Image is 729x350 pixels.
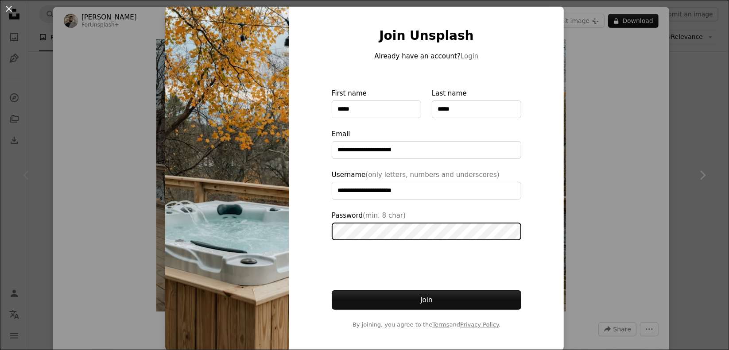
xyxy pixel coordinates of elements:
[332,88,421,118] label: First name
[460,321,499,328] a: Privacy Policy
[332,320,521,329] span: By joining, you agree to the and .
[332,51,521,62] p: Already have an account?
[432,100,521,118] input: Last name
[332,129,521,159] label: Email
[363,212,406,219] span: (min. 8 char)
[332,28,521,44] h1: Join Unsplash
[332,223,521,240] input: Password(min. 8 char)
[332,100,421,118] input: First name
[365,171,499,179] span: (only letters, numbers and underscores)
[332,169,521,200] label: Username
[332,210,521,240] label: Password
[461,51,478,62] button: Login
[332,182,521,200] input: Username(only letters, numbers and underscores)
[332,290,521,310] button: Join
[332,141,521,159] input: Email
[432,88,521,118] label: Last name
[432,321,449,328] a: Terms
